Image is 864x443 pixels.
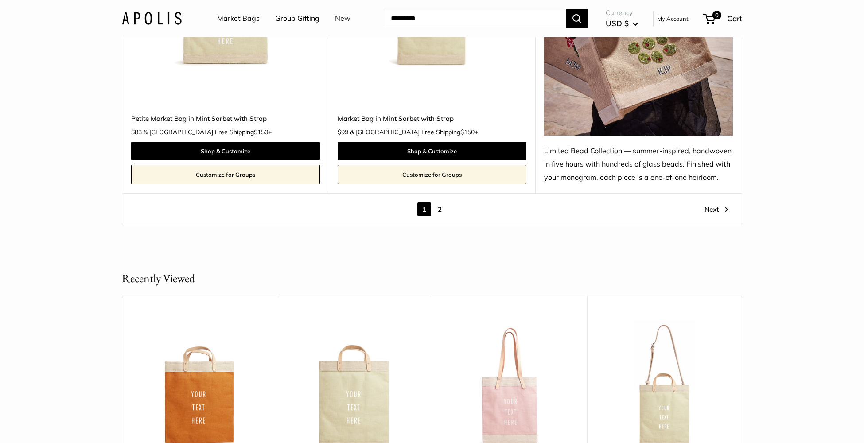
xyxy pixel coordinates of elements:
[122,270,195,287] h2: Recently Viewed
[657,13,689,24] a: My Account
[144,129,272,135] span: & [GEOGRAPHIC_DATA] Free Shipping +
[727,14,742,23] span: Cart
[606,16,638,31] button: USD $
[460,128,475,136] span: $150
[712,11,721,19] span: 0
[338,113,526,124] a: Market Bag in Mint Sorbet with Strap
[606,7,638,19] span: Currency
[131,128,142,136] span: $83
[433,202,447,216] a: 2
[544,144,733,184] div: Limited Bead Collection — summer-inspired, handwoven in five hours with hundreds of glass beads. ...
[606,19,629,28] span: USD $
[338,128,348,136] span: $99
[384,9,566,28] input: Search...
[338,165,526,184] a: Customize for Groups
[131,113,320,124] a: Petite Market Bag in Mint Sorbet with Strap
[704,202,728,216] a: Next
[335,12,350,25] a: New
[338,142,526,160] a: Shop & Customize
[704,12,742,26] a: 0 Cart
[275,12,319,25] a: Group Gifting
[350,129,478,135] span: & [GEOGRAPHIC_DATA] Free Shipping +
[131,142,320,160] a: Shop & Customize
[566,9,588,28] button: Search
[217,12,260,25] a: Market Bags
[254,128,268,136] span: $150
[131,165,320,184] a: Customize for Groups
[122,12,182,25] img: Apolis
[417,202,431,216] span: 1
